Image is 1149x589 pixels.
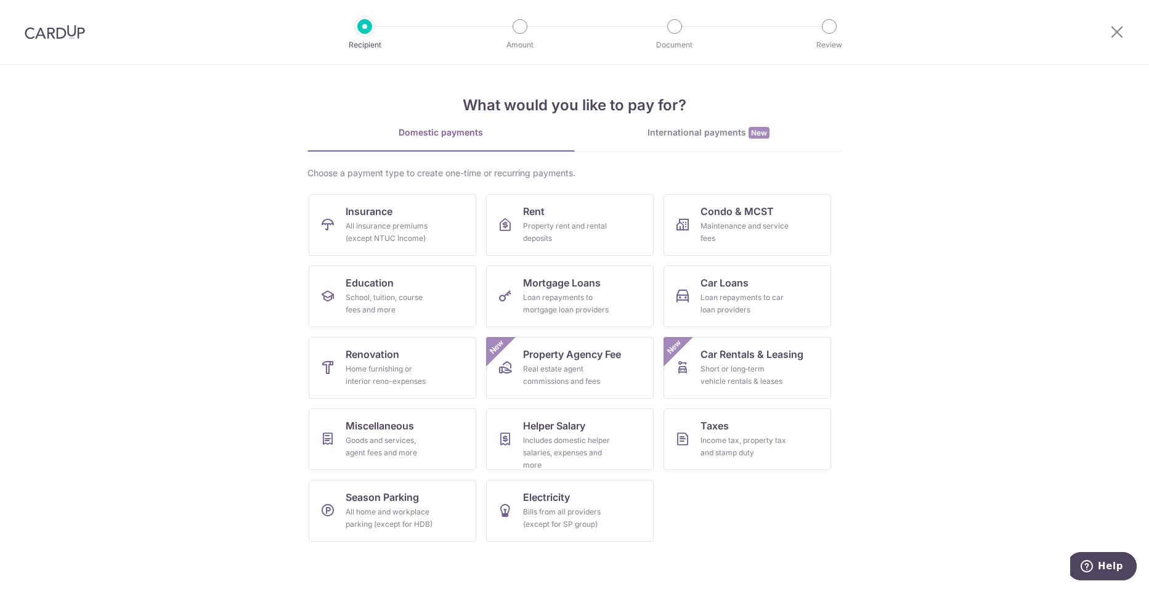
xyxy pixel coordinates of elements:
h4: What would you like to pay for? [307,94,842,116]
div: Domestic payments [307,126,575,139]
a: RenovationHome furnishing or interior reno-expenses [309,337,476,399]
p: Document [629,39,720,51]
a: ElectricityBills from all providers (except for SP group) [486,480,654,542]
a: Property Agency FeeReal estate agent commissions and feesNew [486,337,654,399]
img: CardUp [25,25,85,39]
p: Amount [474,39,566,51]
span: Help [28,9,53,20]
div: All insurance premiums (except NTUC Income) [346,220,434,245]
p: Recipient [319,39,410,51]
a: EducationSchool, tuition, course fees and more [309,266,476,327]
a: RentProperty rent and rental deposits [486,194,654,256]
div: Loan repayments to mortgage loan providers [523,291,612,316]
iframe: Opens a widget where you can find more information [1070,552,1137,583]
a: Season ParkingAll home and workplace parking (except for HDB) [309,480,476,542]
a: Helper SalaryIncludes domestic helper salaries, expenses and more [486,408,654,470]
div: School, tuition, course fees and more [346,291,434,316]
span: New [486,337,506,357]
span: Helper Salary [523,418,585,433]
div: Maintenance and service fees [700,220,789,245]
a: Car Rentals & LeasingShort or long‑term vehicle rentals & leasesNew [664,337,831,399]
a: InsuranceAll insurance premiums (except NTUC Income) [309,194,476,256]
div: Includes domestic helper salaries, expenses and more [523,434,612,471]
span: Taxes [700,418,729,433]
div: International payments [575,126,842,139]
div: Short or long‑term vehicle rentals & leases [700,363,789,388]
div: Property rent and rental deposits [523,220,612,245]
div: Income tax, property tax and stamp duty [700,434,789,459]
div: Real estate agent commissions and fees [523,363,612,388]
div: All home and workplace parking (except for HDB) [346,506,434,530]
a: TaxesIncome tax, property tax and stamp duty [664,408,831,470]
span: Condo & MCST [700,204,774,219]
a: Mortgage LoansLoan repayments to mortgage loan providers [486,266,654,327]
span: Education [346,275,394,290]
div: Choose a payment type to create one-time or recurring payments. [307,167,842,179]
div: Bills from all providers (except for SP group) [523,506,612,530]
span: Property Agency Fee [523,347,621,362]
span: Renovation [346,347,399,362]
span: Mortgage Loans [523,275,601,290]
span: Insurance [346,204,392,219]
p: Review [784,39,875,51]
span: New [664,337,684,357]
a: MiscellaneousGoods and services, agent fees and more [309,408,476,470]
span: Rent [523,204,545,219]
span: Electricity [523,490,570,505]
a: Condo & MCSTMaintenance and service fees [664,194,831,256]
span: New [749,127,769,139]
div: Goods and services, agent fees and more [346,434,434,459]
span: Car Loans [700,275,749,290]
div: Loan repayments to car loan providers [700,291,789,316]
span: Season Parking [346,490,419,505]
span: Car Rentals & Leasing [700,347,803,362]
span: Miscellaneous [346,418,414,433]
div: Home furnishing or interior reno-expenses [346,363,434,388]
a: Car LoansLoan repayments to car loan providers [664,266,831,327]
